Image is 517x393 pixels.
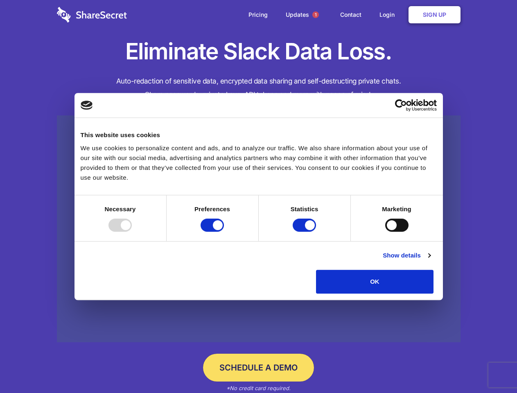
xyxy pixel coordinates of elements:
a: Schedule a Demo [203,354,314,382]
h1: Eliminate Slack Data Loss. [57,37,461,66]
a: Wistia video thumbnail [57,115,461,343]
a: Pricing [240,2,276,27]
div: This website uses cookies [81,130,437,140]
span: 1 [312,11,319,18]
a: Contact [332,2,370,27]
a: Show details [383,251,430,260]
h4: Auto-redaction of sensitive data, encrypted data sharing and self-destructing private chats. Shar... [57,75,461,102]
button: OK [316,270,433,294]
strong: Statistics [291,206,318,212]
strong: Preferences [194,206,230,212]
img: logo-wordmark-white-trans-d4663122ce5f474addd5e946df7df03e33cb6a1c49d2221995e7729f52c070b2.svg [57,7,127,23]
em: *No credit card required. [226,385,291,391]
a: Login [371,2,407,27]
strong: Marketing [382,206,411,212]
div: We use cookies to personalize content and ads, and to analyze our traffic. We also share informat... [81,143,437,183]
a: Usercentrics Cookiebot - opens in a new window [365,99,437,111]
img: logo [81,101,93,110]
a: Sign Up [409,6,461,23]
strong: Necessary [105,206,136,212]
